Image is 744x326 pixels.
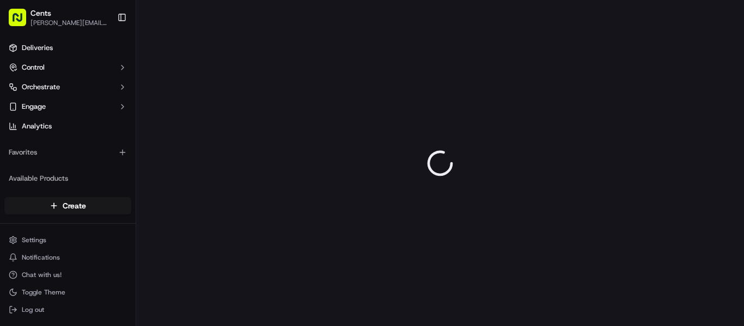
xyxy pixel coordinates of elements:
[4,285,131,300] button: Toggle Theme
[4,197,131,214] button: Create
[31,8,51,19] button: Cents
[4,267,131,282] button: Chat with us!
[22,270,62,279] span: Chat with us!
[4,250,131,265] button: Notifications
[22,236,46,244] span: Settings
[22,82,60,92] span: Orchestrate
[31,19,108,27] button: [PERSON_NAME][EMAIL_ADDRESS][PERSON_NAME][DOMAIN_NAME]
[22,121,52,131] span: Analytics
[22,63,45,72] span: Control
[22,305,44,314] span: Log out
[63,200,86,211] span: Create
[22,43,53,53] span: Deliveries
[4,78,131,96] button: Orchestrate
[4,232,131,248] button: Settings
[4,118,131,135] a: Analytics
[22,288,65,297] span: Toggle Theme
[22,253,60,262] span: Notifications
[4,170,131,187] div: Available Products
[4,98,131,115] button: Engage
[22,102,46,112] span: Engage
[4,302,131,317] button: Log out
[4,59,131,76] button: Control
[4,144,131,161] div: Favorites
[4,39,131,57] a: Deliveries
[4,4,113,30] button: Cents[PERSON_NAME][EMAIL_ADDRESS][PERSON_NAME][DOMAIN_NAME]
